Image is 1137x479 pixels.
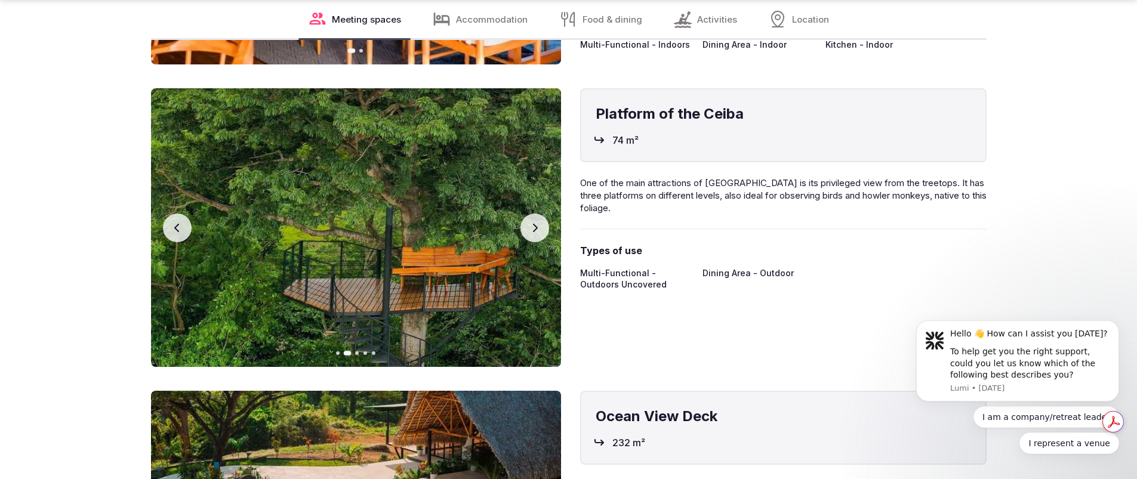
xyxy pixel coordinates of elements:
[151,88,561,367] img: Gallery image 2
[898,255,1137,473] iframe: Intercom notifications message
[580,244,987,257] span: Types of use
[355,351,359,355] button: Go to slide 3
[344,351,352,356] button: Go to slide 2
[792,13,829,26] span: Location
[596,406,971,427] h4: Ocean View Deck
[702,39,787,51] span: Dining Area - Indoor
[372,351,375,355] button: Go to slide 5
[702,267,794,291] span: Dining Area - Outdoor
[336,351,340,355] button: Go to slide 1
[612,436,645,449] span: 232 m²
[332,13,401,26] span: Meeting spaces
[612,134,639,147] span: 74 m²
[456,13,528,26] span: Accommodation
[697,13,737,26] span: Activities
[580,267,694,291] span: Multi-Functional - Outdoors Uncovered
[348,49,356,54] button: Go to slide 1
[825,39,893,51] span: Kitchen - Indoor
[580,39,690,51] span: Multi-Functional - Indoors
[580,177,987,214] span: One of the main attractions of [GEOGRAPHIC_DATA] is its privileged view from the treetops. It has...
[359,49,363,52] button: Go to slide 2
[583,13,642,26] span: Food & dining
[363,351,367,355] button: Go to slide 4
[596,104,971,124] h4: Platform of the Ceiba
